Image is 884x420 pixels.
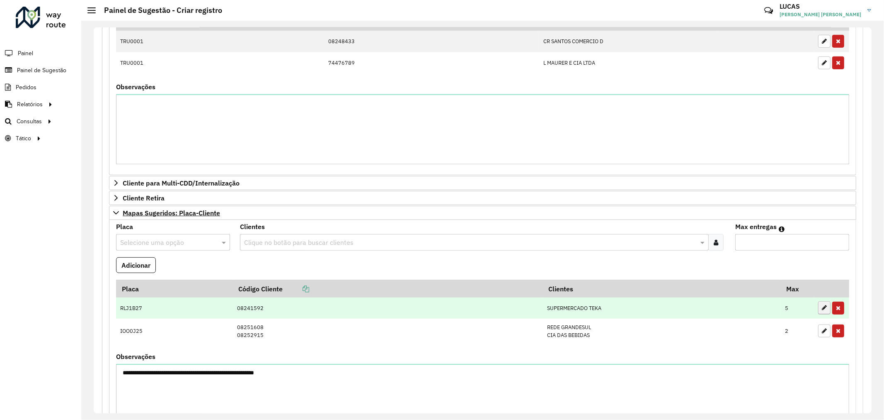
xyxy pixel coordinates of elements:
[116,52,199,74] td: TRU0001
[780,2,861,10] h3: LUCAS
[17,117,42,126] span: Consultas
[781,319,814,343] td: 2
[780,11,861,18] span: [PERSON_NAME] [PERSON_NAME]
[324,52,539,74] td: 74476789
[109,206,856,220] a: Mapas Sugeridos: Placa-Cliente
[233,319,543,343] td: 08251608 08252915
[781,280,814,297] th: Max
[17,100,43,109] span: Relatórios
[539,52,719,74] td: L MAURER E CIA LTDA
[283,285,309,293] a: Copiar
[123,195,165,201] span: Cliente Retira
[116,31,199,52] td: TRU0001
[735,222,777,232] label: Max entregas
[18,49,33,58] span: Painel
[116,280,233,297] th: Placa
[116,82,155,92] label: Observações
[17,66,66,75] span: Painel de Sugestão
[543,319,781,343] td: REDE GRANDESUL CIA DAS BEBIDAS
[324,31,539,52] td: 08248433
[96,6,222,15] h2: Painel de Sugestão - Criar registro
[779,226,785,232] em: Máximo de clientes que serão colocados na mesma rota com os clientes informados
[233,280,543,297] th: Código Cliente
[240,222,265,232] label: Clientes
[781,298,814,319] td: 5
[760,2,777,20] a: Contato Rápido
[123,180,240,186] span: Cliente para Multi-CDD/Internalização
[116,319,233,343] td: IOO0J25
[16,83,36,92] span: Pedidos
[16,134,31,143] span: Tático
[543,280,781,297] th: Clientes
[116,352,155,361] label: Observações
[116,222,133,232] label: Placa
[543,298,781,319] td: SUPERMERCADO TEKA
[233,298,543,319] td: 08241592
[116,257,156,273] button: Adicionar
[539,31,719,52] td: CR SANTOS COMERCIO D
[109,176,856,190] a: Cliente para Multi-CDD/Internalização
[116,298,233,319] td: RLJ1B27
[109,191,856,205] a: Cliente Retira
[123,210,220,216] span: Mapas Sugeridos: Placa-Cliente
